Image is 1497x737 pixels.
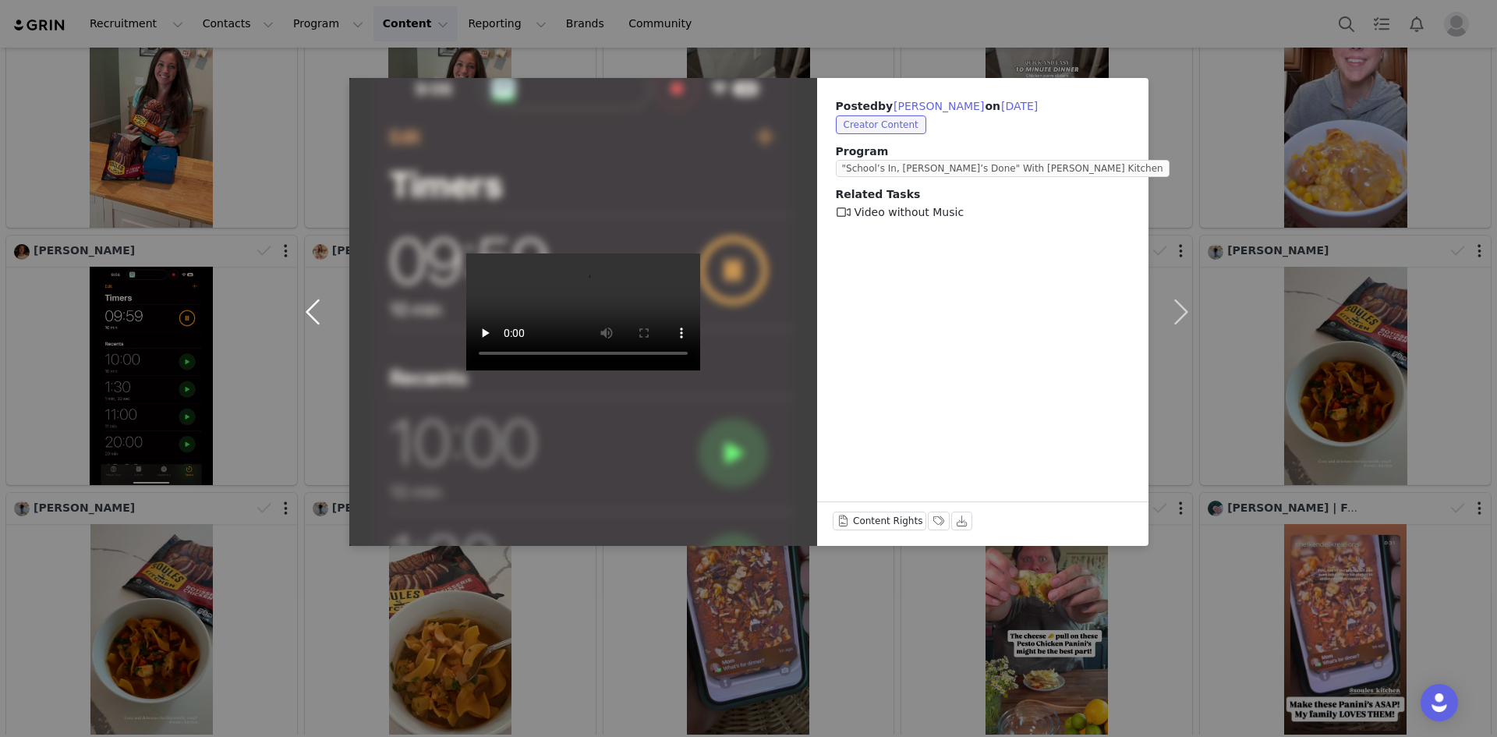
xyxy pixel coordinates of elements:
span: Program [836,144,1130,160]
div: Open Intercom Messenger [1421,684,1458,721]
span: Video without Music [855,204,964,221]
a: "School’s In, [PERSON_NAME]’s Done" With [PERSON_NAME] Kitchen [836,161,1176,174]
span: Related Tasks [836,188,921,200]
span: by [878,100,985,112]
span: "School’s In, [PERSON_NAME]’s Done" With [PERSON_NAME] Kitchen [836,160,1170,177]
span: Creator Content [836,115,926,134]
span: Posted on [836,100,1039,112]
button: [PERSON_NAME] [893,97,985,115]
button: Content Rights [833,512,927,530]
button: [DATE] [1000,97,1039,115]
